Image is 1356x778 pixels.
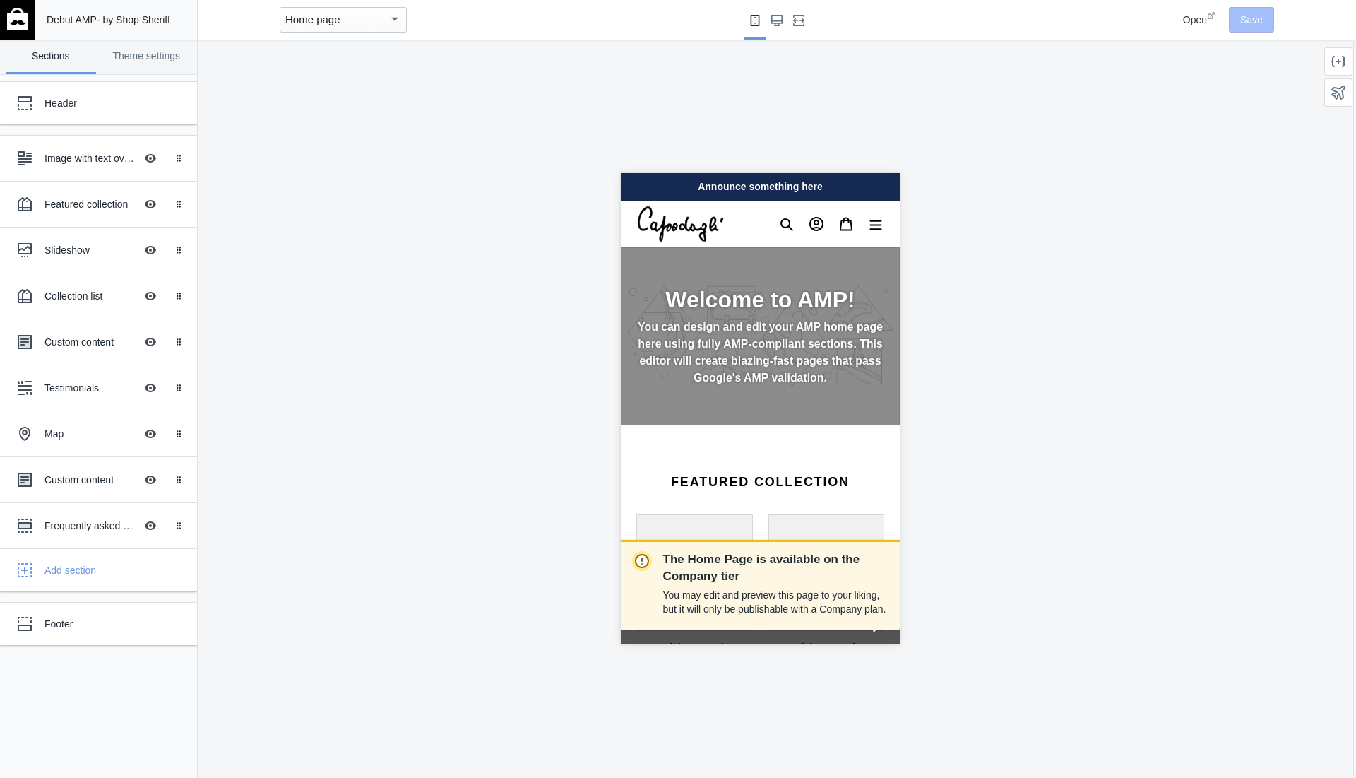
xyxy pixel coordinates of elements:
div: Collection list [44,289,135,303]
mat-select-trigger: Home page [285,13,340,25]
span: - by Shop Sheriff [97,14,170,25]
h2: Welcome to AMP! [16,113,263,140]
span: Debut AMP [47,14,97,25]
button: Hide [135,510,166,541]
div: Header [44,96,166,110]
span: Go to full site [16,442,245,461]
button: Hide [135,189,166,220]
p: You can design and edit your AMP home page here using fully AMP-compliant sections. This editor w... [16,146,263,213]
div: Custom content [44,335,135,349]
h2: Featured collection [16,302,263,317]
a: image [16,32,131,69]
button: Hide [135,143,166,174]
button: Menu [240,37,270,65]
div: Add section [44,563,186,577]
div: Footer [44,617,166,631]
div: Frequently asked questions [44,519,135,533]
button: Hide [135,372,166,403]
button: Hide [135,235,166,266]
button: Hide [135,281,166,312]
button: Hide [135,464,166,495]
p: The Home Page is available on the Company tier [663,551,888,585]
div: Featured collection [44,197,135,211]
a: Sections [6,40,96,74]
span: Open [1183,14,1207,25]
div: Slideshow [44,243,135,257]
div: Custom content [44,473,135,487]
div: Map [44,427,135,441]
div: Testimonials [44,381,135,395]
div: Image with text overlay [44,151,135,165]
p: You may edit and preview this page to your liking, but it will only be publishable with a Company... [663,588,888,616]
button: Hide [135,418,166,449]
button: Hide [135,326,166,358]
img: main-logo_60x60_white.png [7,8,28,30]
a: Theme settings [102,40,192,74]
img: image [16,32,104,69]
